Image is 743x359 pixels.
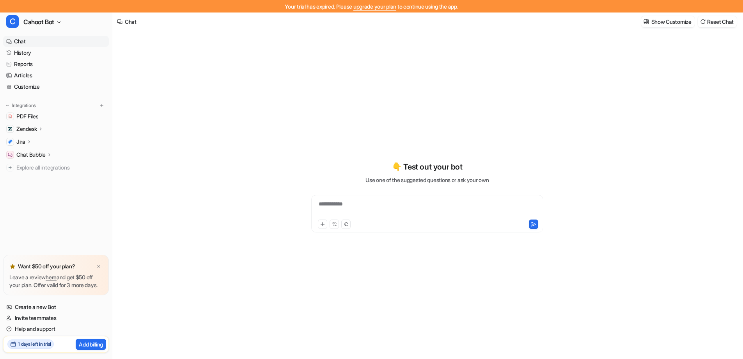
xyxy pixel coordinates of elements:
button: Reset Chat [698,16,737,27]
a: Invite teammates [3,313,109,323]
img: Jira [8,139,12,144]
span: C [6,15,19,28]
img: reset [700,19,706,25]
a: Create a new Bot [3,302,109,313]
p: Leave a review and get $50 off your plan. Offer valid for 3 more days. [9,273,103,289]
img: Zendesk [8,127,12,131]
a: History [3,47,109,58]
img: PDF Files [8,114,12,119]
a: Explore all integrations [3,162,109,173]
p: Add billing [79,340,103,348]
a: upgrade your plan [353,3,396,10]
img: star [9,263,16,270]
img: menu_add.svg [99,103,105,108]
p: Integrations [12,102,36,109]
a: Reports [3,59,109,70]
img: customize [644,19,649,25]
span: Cahoot Bot [23,16,54,27]
img: expand menu [5,103,10,108]
img: explore all integrations [6,164,14,171]
a: Help and support [3,323,109,334]
p: Jira [16,138,25,146]
p: Use one of the suggested questions or ask your own [365,176,489,184]
img: x [96,264,101,269]
a: Articles [3,70,109,81]
button: Integrations [3,102,38,109]
p: Chat Bubble [16,151,46,159]
span: PDF Files [16,113,38,120]
p: Want $50 off your plan? [18,263,75,270]
a: Customize [3,81,109,92]
a: here [46,274,57,280]
p: 👇 Test out your bot [392,161,462,173]
p: Show Customize [651,18,692,26]
h2: 1 days left in trial [18,341,51,348]
p: Zendesk [16,125,37,133]
a: Chat [3,36,109,47]
div: Chat [125,18,137,26]
button: Add billing [76,339,106,350]
span: Explore all integrations [16,161,106,174]
img: Chat Bubble [8,152,12,157]
a: PDF FilesPDF Files [3,111,109,122]
button: Show Customize [641,16,695,27]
